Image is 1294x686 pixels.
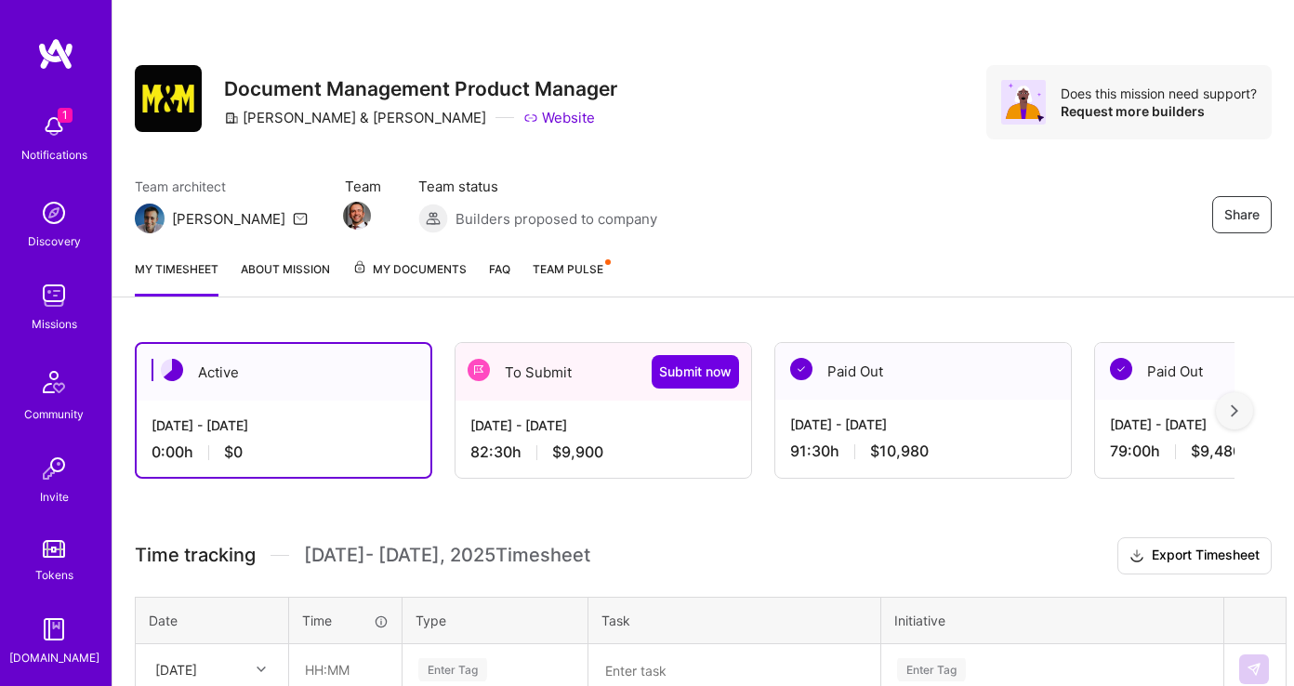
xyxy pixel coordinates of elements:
[1001,80,1046,125] img: Avatar
[135,177,308,196] span: Team architect
[35,277,73,314] img: teamwork
[152,416,416,435] div: [DATE] - [DATE]
[456,209,657,229] span: Builders proposed to company
[652,355,739,389] button: Submit now
[470,442,736,462] div: 82:30 h
[489,259,510,297] a: FAQ
[470,416,736,435] div: [DATE] - [DATE]
[40,487,69,507] div: Invite
[137,344,430,401] div: Active
[352,259,467,297] a: My Documents
[790,442,1056,461] div: 91:30 h
[418,655,487,684] div: Enter Tag
[224,442,243,462] span: $0
[32,314,77,334] div: Missions
[533,259,609,297] a: Team Pulse
[1212,196,1272,233] button: Share
[468,359,490,381] img: To Submit
[418,177,657,196] span: Team status
[894,611,1210,630] div: Initiative
[1224,205,1260,224] span: Share
[35,565,73,585] div: Tokens
[293,211,308,226] i: icon Mail
[790,415,1056,434] div: [DATE] - [DATE]
[418,204,448,233] img: Builders proposed to company
[135,259,218,297] a: My timesheet
[224,77,617,100] h3: Document Management Product Manager
[37,37,74,71] img: logo
[28,231,81,251] div: Discovery
[343,202,371,230] img: Team Member Avatar
[35,611,73,648] img: guide book
[155,660,197,679] div: [DATE]
[659,363,732,381] span: Submit now
[135,544,256,567] span: Time tracking
[304,544,590,567] span: [DATE] - [DATE] , 2025 Timesheet
[588,597,881,643] th: Task
[552,442,603,462] span: $9,900
[1247,662,1261,677] img: Submit
[1061,85,1257,102] div: Does this mission need support?
[136,597,289,643] th: Date
[257,665,266,674] i: icon Chevron
[352,259,467,280] span: My Documents
[135,65,202,132] img: Company Logo
[302,611,389,630] div: Time
[224,111,239,125] i: icon CompanyGray
[1061,102,1257,120] div: Request more builders
[35,194,73,231] img: discovery
[35,108,73,145] img: bell
[1231,404,1238,417] img: right
[523,108,595,127] a: Website
[152,442,416,462] div: 0:00 h
[224,108,486,127] div: [PERSON_NAME] & [PERSON_NAME]
[135,204,165,233] img: Team Architect
[172,209,285,229] div: [PERSON_NAME]
[1117,537,1272,574] button: Export Timesheet
[533,262,603,276] span: Team Pulse
[9,648,99,667] div: [DOMAIN_NAME]
[35,450,73,487] img: Invite
[1110,358,1132,380] img: Paid Out
[1191,442,1242,461] span: $9,480
[43,540,65,558] img: tokens
[790,358,812,380] img: Paid Out
[1129,547,1144,566] i: icon Download
[241,259,330,297] a: About Mission
[345,177,381,196] span: Team
[161,359,183,381] img: Active
[32,360,76,404] img: Community
[775,343,1071,400] div: Paid Out
[345,200,369,231] a: Team Member Avatar
[456,343,751,401] div: To Submit
[897,655,966,684] div: Enter Tag
[870,442,929,461] span: $10,980
[58,108,73,123] span: 1
[21,145,87,165] div: Notifications
[403,597,588,643] th: Type
[24,404,84,424] div: Community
